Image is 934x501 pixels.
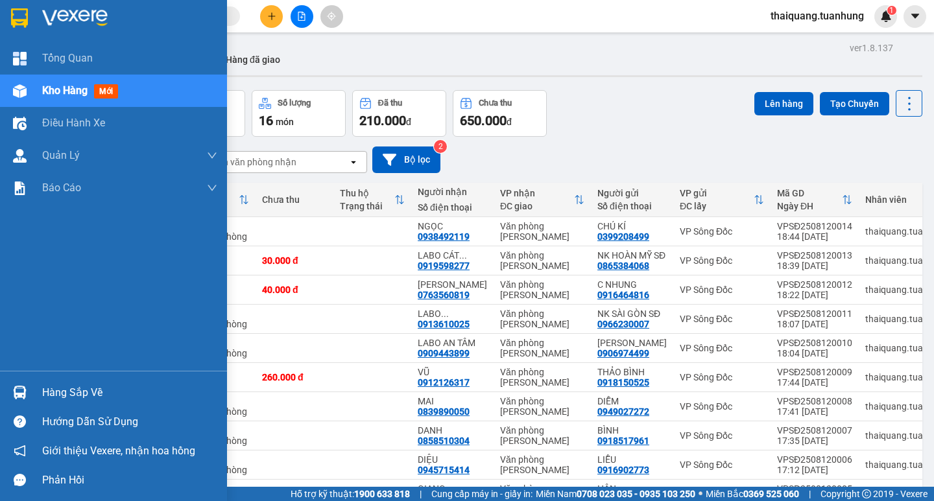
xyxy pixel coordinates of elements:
div: MAI [418,396,487,406]
button: Đã thu210.000đ [352,90,446,137]
div: LABO CÁT TƯỜNG [418,250,487,261]
div: Văn phòng [PERSON_NAME] [500,221,584,242]
div: NGỌC [418,221,487,231]
div: Phản hồi [42,471,217,490]
div: 0912126317 [418,377,470,388]
div: VP Sông Đốc [680,226,764,237]
div: CHÚ KÍ [597,221,667,231]
div: 0919598277 [418,261,470,271]
strong: 1900 633 818 [354,489,410,499]
div: VP gửi [680,188,754,198]
img: icon-new-feature [880,10,892,22]
div: VŨ [418,367,487,377]
div: VPSĐ2508120014 [777,221,852,231]
sup: 1 [887,6,896,15]
div: ver 1.8.137 [850,41,893,55]
div: Văn phòng [PERSON_NAME] [500,367,584,388]
div: Số lượng [278,99,311,108]
img: logo-vxr [11,8,28,28]
span: notification [14,445,26,457]
div: Đã thu [378,99,402,108]
div: 0949027272 [597,406,649,417]
button: aim [320,5,343,28]
div: Người gửi [597,188,667,198]
div: NK HOÀN MỸ SĐ [597,250,667,261]
img: warehouse-icon [13,117,27,130]
div: Văn phòng [PERSON_NAME] [500,454,584,475]
div: GIANG [418,484,487,494]
div: DIỄM [597,396,667,406]
div: VP Sông Đốc [680,285,764,295]
div: VPSĐ2508120011 [777,309,852,319]
div: Số điện thoại [418,202,487,213]
sup: 2 [434,140,447,153]
div: VPSĐ2508120005 [777,484,852,494]
div: Văn phòng [PERSON_NAME] [500,309,584,329]
div: Văn phòng [PERSON_NAME] [500,338,584,358]
div: 0906974499 [597,348,649,358]
button: caret-down [904,5,926,28]
div: 18:04 [DATE] [777,348,852,358]
span: Điều hành xe [42,115,105,131]
th: Toggle SortBy [494,183,591,217]
div: LIỄU [597,454,667,465]
span: file-add [297,12,306,21]
span: đ [507,117,512,127]
div: 0918517961 [597,436,649,446]
svg: open [348,157,359,167]
div: 0399208499 [597,231,649,242]
div: VPSĐ2508120007 [777,425,852,436]
button: Bộ lọc [372,146,440,173]
div: ĐC lấy [680,201,754,211]
div: HÂN [597,484,667,494]
div: VP Sông Đốc [680,460,764,470]
img: warehouse-icon [13,84,27,98]
div: 40.000 đ [262,285,327,295]
div: 18:44 [DATE] [777,231,852,242]
button: Chưa thu650.000đ [453,90,547,137]
img: warehouse-icon [13,386,27,399]
span: 650.000 [460,113,507,128]
div: Người nhận [418,187,487,197]
div: Văn phòng [PERSON_NAME] [500,279,584,300]
span: plus [267,12,276,21]
div: 18:07 [DATE] [777,319,852,329]
span: mới [94,84,118,99]
div: 30.000 đ [262,255,327,266]
span: Quản Lý [42,147,80,163]
button: Hàng đã giao [215,44,291,75]
button: Lên hàng [754,92,813,115]
div: VPSĐ2508120009 [777,367,852,377]
span: Báo cáo [42,180,81,196]
div: VPSĐ2508120012 [777,279,852,290]
div: Hướng dẫn sử dụng [42,412,217,432]
span: Cung cấp máy in - giấy in: [431,487,533,501]
div: 0858510304 [418,436,470,446]
div: 17:41 [DATE] [777,406,852,417]
span: aim [327,12,336,21]
div: 0945715414 [418,465,470,475]
div: 17:12 [DATE] [777,465,852,475]
div: VP Sông Đốc [680,401,764,412]
div: Ngày ĐH [777,201,842,211]
span: Giới thiệu Vexere, nhận hoa hồng [42,443,195,459]
span: Miền Nam [536,487,695,501]
div: Chưa thu [479,99,512,108]
div: Văn phòng [PERSON_NAME] [500,396,584,417]
button: file-add [291,5,313,28]
div: Hàng sắp về [42,383,217,402]
div: Thu hộ [340,188,394,198]
div: 17:35 [DATE] [777,436,852,446]
span: | [420,487,422,501]
th: Toggle SortBy [333,183,411,217]
div: 0909443899 [418,348,470,358]
span: Hỗ trợ kỹ thuật: [291,487,410,501]
span: ... [441,309,449,319]
button: Số lượng16món [252,90,346,137]
div: VP nhận [500,188,574,198]
span: down [207,150,217,161]
div: VP Sông Đốc [680,430,764,441]
div: 18:39 [DATE] [777,261,852,271]
div: 0916902773 [597,465,649,475]
span: question-circle [14,415,26,428]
